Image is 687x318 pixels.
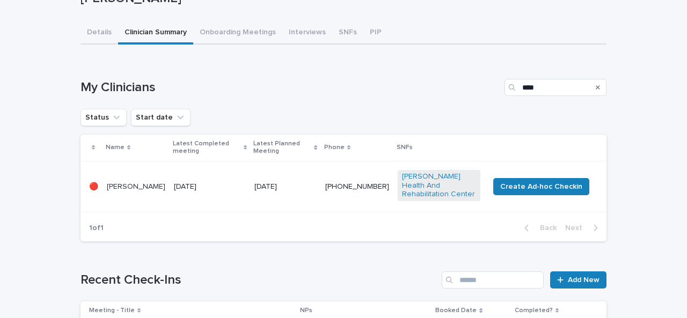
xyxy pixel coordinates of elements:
p: 🔴 [89,182,98,191]
button: Status [81,109,127,126]
a: [PHONE_NUMBER] [325,183,389,190]
p: SNFs [397,142,413,153]
button: Back [516,223,561,233]
p: Latest Completed meeting [173,138,241,158]
p: [DATE] [174,182,246,191]
p: Latest Planned Meeting [253,138,311,158]
span: Next [565,224,589,232]
p: NPs [300,305,312,316]
button: Create Ad-hoc Checkin [493,178,589,195]
button: Details [81,22,118,45]
a: Add New [550,271,606,289]
h1: Recent Check-Ins [81,272,437,288]
p: Phone [324,142,345,153]
input: Search [442,271,544,289]
button: Onboarding Meetings [193,22,282,45]
input: Search [505,79,606,96]
p: [DATE] [254,182,317,191]
a: [PERSON_NAME] Health And Rehabilitation Center [402,172,476,199]
button: SNFs [332,22,363,45]
p: Meeting - Title [89,305,135,316]
button: PIP [363,22,388,45]
button: Next [561,223,606,233]
span: Add New [568,276,600,284]
button: Interviews [282,22,332,45]
p: Completed? [515,305,553,316]
p: Booked Date [435,305,477,316]
p: [PERSON_NAME] [107,182,165,191]
tr: 🔴[PERSON_NAME][DATE][DATE][PHONE_NUMBER][PERSON_NAME] Health And Rehabilitation Center Create Ad-... [81,161,606,212]
button: Start date [131,109,191,126]
span: Create Ad-hoc Checkin [500,181,582,192]
span: Back [533,224,557,232]
p: Name [106,142,125,153]
h1: My Clinicians [81,80,500,95]
button: Clinician Summary [118,22,193,45]
p: 1 of 1 [81,215,112,241]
